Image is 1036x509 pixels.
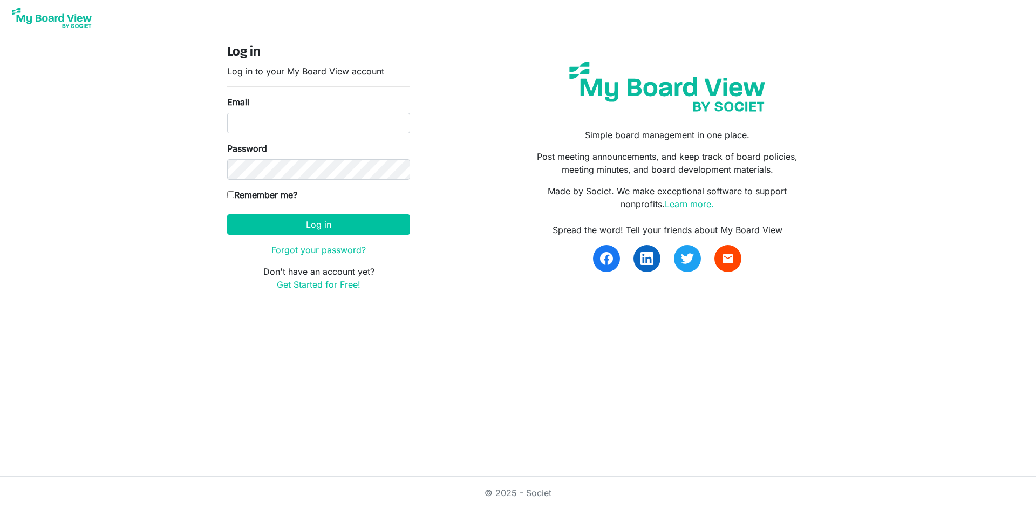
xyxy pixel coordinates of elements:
a: © 2025 - Societ [485,487,551,498]
p: Made by Societ. We make exceptional software to support nonprofits. [526,185,809,211]
p: Log in to your My Board View account [227,65,410,78]
p: Post meeting announcements, and keep track of board policies, meeting minutes, and board developm... [526,150,809,176]
label: Remember me? [227,188,297,201]
h4: Log in [227,45,410,60]
p: Don't have an account yet? [227,265,410,291]
a: email [714,245,741,272]
img: My Board View Logo [9,4,95,31]
img: my-board-view-societ.svg [561,53,773,120]
span: email [721,252,734,265]
button: Log in [227,214,410,235]
img: facebook.svg [600,252,613,265]
img: twitter.svg [681,252,694,265]
img: linkedin.svg [640,252,653,265]
a: Get Started for Free! [277,279,360,290]
a: Forgot your password? [271,245,366,255]
label: Email [227,96,249,108]
input: Remember me? [227,191,234,198]
p: Simple board management in one place. [526,128,809,141]
label: Password [227,142,267,155]
a: Learn more. [665,199,714,209]
div: Spread the word! Tell your friends about My Board View [526,223,809,236]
